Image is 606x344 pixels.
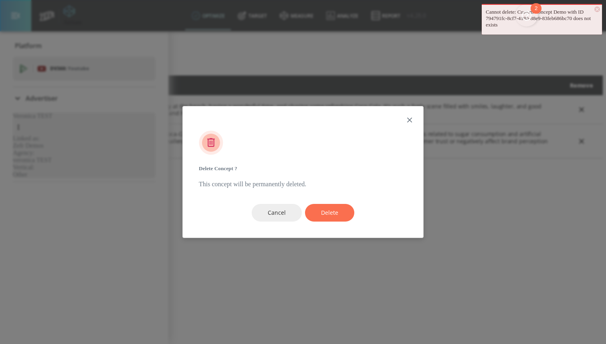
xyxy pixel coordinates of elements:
[594,6,600,12] span: ×
[305,204,354,222] button: Delete
[321,208,338,218] span: Delete
[268,208,286,218] span: Cancel
[199,165,407,172] h5: Delete Concept ?
[486,9,598,28] div: Cannot delete: Custom Concept Demo with ID 794791fc-8cf7-4180-88e9-83feb686bc70 does not exists
[252,204,302,222] button: Cancel
[199,181,407,188] div: This concept will be permanently deleted.
[535,8,537,19] div: 2
[515,4,538,26] button: Open Resource Center, 2 new notifications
